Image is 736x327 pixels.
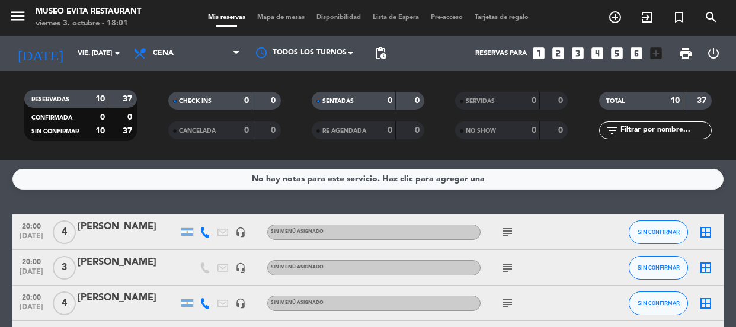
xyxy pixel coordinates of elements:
span: CANCELADA [179,128,216,134]
span: Tarjetas de regalo [469,14,535,21]
span: Mis reservas [202,14,251,21]
strong: 0 [388,97,392,105]
strong: 37 [123,127,135,135]
div: viernes 3. octubre - 18:01 [36,18,141,30]
strong: 0 [244,126,249,134]
span: SIN CONFIRMAR [31,129,79,134]
i: power_settings_new [706,46,721,60]
strong: 0 [244,97,249,105]
i: border_all [699,296,713,310]
span: [DATE] [17,268,46,281]
button: SIN CONFIRMAR [629,220,688,244]
i: looks_5 [609,46,625,61]
span: SIN CONFIRMAR [638,300,680,306]
span: Sin menú asignado [271,265,324,270]
span: NO SHOW [466,128,496,134]
span: CONFIRMADA [31,115,72,121]
span: Pre-acceso [425,14,469,21]
strong: 0 [415,126,422,134]
span: Cena [153,49,174,57]
button: menu [9,7,27,29]
i: looks_one [531,46,546,61]
div: [PERSON_NAME] [78,219,178,235]
i: looks_two [551,46,566,61]
span: Sin menú asignado [271,300,324,305]
input: Filtrar por nombre... [619,124,711,137]
span: SIN CONFIRMAR [638,229,680,235]
i: arrow_drop_down [110,46,124,60]
span: 20:00 [17,219,46,232]
strong: 0 [415,97,422,105]
i: exit_to_app [640,10,654,24]
button: SIN CONFIRMAR [629,291,688,315]
div: LOG OUT [700,36,728,71]
i: subject [500,296,514,310]
i: looks_3 [570,46,585,61]
strong: 37 [697,97,709,105]
strong: 0 [532,97,536,105]
span: 4 [53,291,76,315]
strong: 10 [95,95,105,103]
strong: 0 [100,113,105,121]
i: filter_list [605,123,619,137]
i: headset_mic [235,227,246,238]
i: [DATE] [9,40,72,66]
span: Lista de Espera [367,14,425,21]
span: 20:00 [17,254,46,268]
span: [DATE] [17,232,46,246]
strong: 0 [271,97,278,105]
strong: 0 [558,97,565,105]
strong: 0 [127,113,135,121]
i: add_circle_outline [608,10,622,24]
i: search [704,10,718,24]
strong: 37 [123,95,135,103]
div: Museo Evita Restaurant [36,6,141,18]
strong: 0 [558,126,565,134]
span: [DATE] [17,303,46,317]
strong: 0 [532,126,536,134]
i: border_all [699,261,713,275]
span: 3 [53,256,76,280]
i: border_all [699,225,713,239]
i: looks_6 [629,46,644,61]
div: No hay notas para este servicio. Haz clic para agregar una [252,172,485,186]
i: looks_4 [590,46,605,61]
span: RESERVADAS [31,97,69,102]
strong: 0 [271,126,278,134]
span: SIN CONFIRMAR [638,264,680,271]
strong: 10 [670,97,680,105]
i: headset_mic [235,298,246,309]
span: SENTADAS [322,98,354,104]
span: SERVIDAS [466,98,495,104]
span: pending_actions [373,46,388,60]
i: add_box [648,46,664,61]
i: turned_in_not [672,10,686,24]
span: print [679,46,693,60]
span: Mapa de mesas [251,14,311,21]
button: SIN CONFIRMAR [629,256,688,280]
span: TOTAL [606,98,625,104]
span: CHECK INS [179,98,212,104]
span: 20:00 [17,290,46,303]
i: subject [500,225,514,239]
div: [PERSON_NAME] [78,290,178,306]
span: 4 [53,220,76,244]
div: [PERSON_NAME] [78,255,178,270]
span: Disponibilidad [311,14,367,21]
i: headset_mic [235,262,246,273]
span: RE AGENDADA [322,128,366,134]
strong: 10 [95,127,105,135]
strong: 0 [388,126,392,134]
i: subject [500,261,514,275]
span: Reservas para [475,50,527,57]
span: Sin menú asignado [271,229,324,234]
i: menu [9,7,27,25]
